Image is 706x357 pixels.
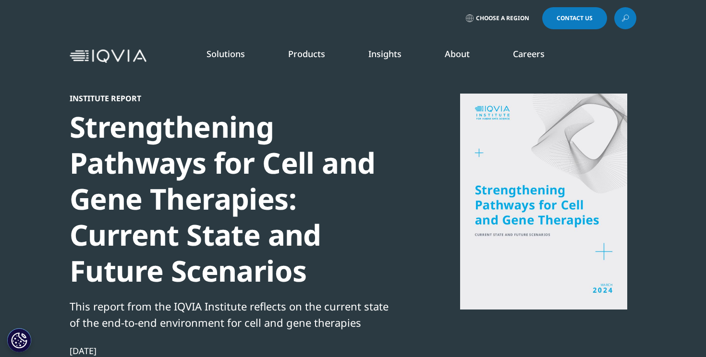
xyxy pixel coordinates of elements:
[368,48,402,59] a: Insights
[557,15,593,21] span: Contact Us
[513,48,545,59] a: Careers
[288,48,325,59] a: Products
[542,7,607,29] a: Contact Us
[445,48,470,59] a: About
[70,298,399,331] div: This report from the IQVIA Institute reflects on the current state of the end-to-end environment ...
[70,345,399,357] div: [DATE]
[70,109,399,289] div: Strengthening Pathways for Cell and Gene Therapies: Current State and Future Scenarios
[207,48,245,59] a: Solutions
[70,49,146,63] img: IQVIA Healthcare Information Technology and Pharma Clinical Research Company
[7,328,31,352] button: Cookie 设置
[70,94,399,103] div: Institute Report
[150,34,636,79] nav: Primary
[476,14,529,22] span: Choose a Region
